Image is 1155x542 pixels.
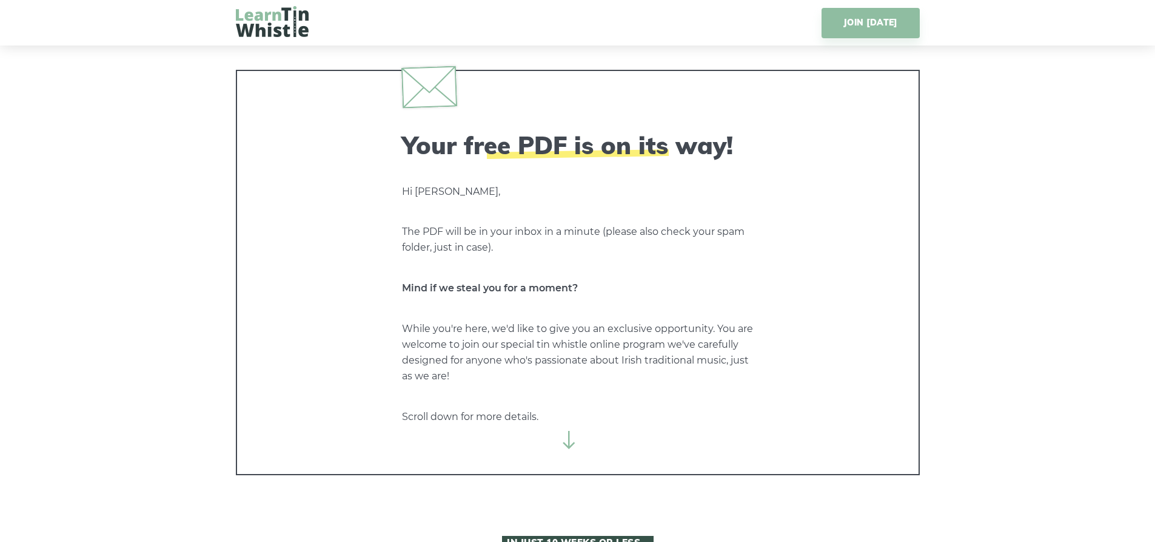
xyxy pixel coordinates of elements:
[402,282,578,294] strong: Mind if we steal you for a moment?
[822,8,919,38] a: JOIN [DATE]
[402,224,754,256] p: The PDF will be in your inbox in a minute (please also check your spam folder, just in case).
[402,321,754,384] p: While you're here, we'd like to give you an exclusive opportunity. You are welcome to join our sp...
[401,66,457,108] img: envelope.svg
[402,130,754,160] h2: Your free PDF is on its way!
[402,184,754,200] p: Hi [PERSON_NAME],
[236,6,309,37] img: LearnTinWhistle.com
[402,409,754,425] p: Scroll down for more details.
